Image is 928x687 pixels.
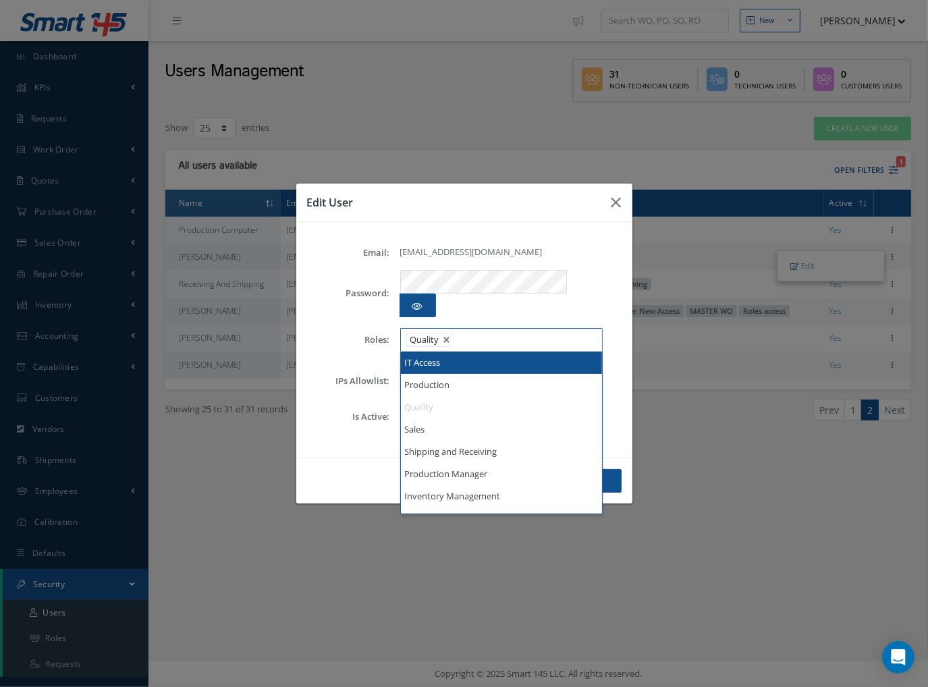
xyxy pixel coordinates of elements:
[401,352,602,374] li: IT Access
[401,374,602,396] li: Production
[401,485,602,507] li: Inventory Management
[316,335,390,345] label: Roles:
[401,418,602,441] li: Sales
[400,246,543,258] span: [EMAIL_ADDRESS][DOMAIN_NAME]
[316,376,390,386] label: IPs Allowlist:
[410,333,439,346] span: Quality
[401,396,602,418] li: Quality
[316,412,390,422] label: Is Active:
[401,463,602,485] li: Production Manager
[401,507,602,530] li: Purchase Order
[882,641,915,674] div: Open Intercom Messenger
[316,248,390,258] label: Email:
[316,288,390,298] label: Password:
[401,441,602,463] li: Shipping and Receiving
[307,194,601,211] h3: Edit User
